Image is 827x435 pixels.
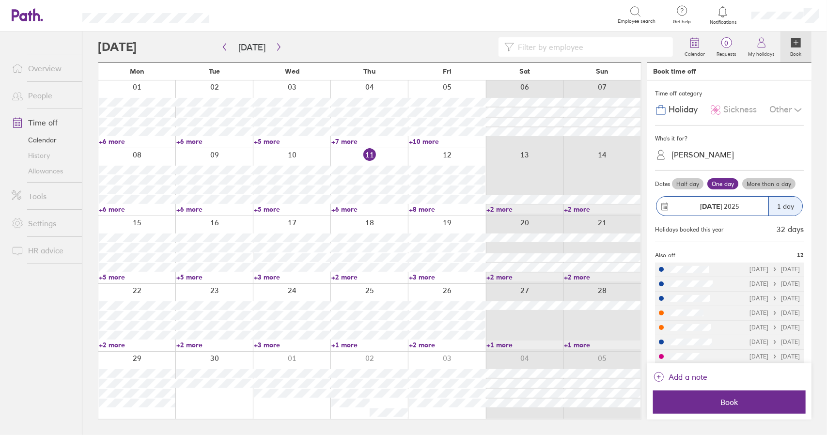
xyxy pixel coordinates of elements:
div: Other [769,101,804,119]
a: My holidays [742,31,780,62]
span: Thu [363,67,375,75]
label: Half day [672,178,703,190]
span: Tue [209,67,220,75]
button: Add a note [653,369,707,385]
a: +6 more [99,205,175,214]
span: Notifications [707,19,739,25]
span: Mon [130,67,144,75]
a: +2 more [99,341,175,349]
a: History [4,148,82,163]
label: More than a day [742,178,796,190]
a: Calendar [4,132,82,148]
a: +5 more [254,137,330,146]
a: +2 more [176,341,253,349]
a: +7 more [331,137,408,146]
span: Sun [596,67,609,75]
a: +6 more [176,205,253,214]
a: +5 more [254,205,330,214]
a: Tools [4,186,82,206]
a: +5 more [99,273,175,281]
a: Settings [4,214,82,233]
div: [DATE] [DATE] [749,339,800,345]
a: Time off [4,113,82,132]
a: +2 more [564,205,640,214]
div: [PERSON_NAME] [671,150,734,159]
label: My holidays [742,48,780,57]
span: 0 [711,39,742,47]
a: +10 more [409,137,485,146]
span: Sat [519,67,530,75]
div: Search [235,10,260,19]
div: [DATE] [DATE] [749,353,800,360]
label: One day [707,178,738,190]
a: Book [780,31,811,62]
a: +3 more [409,273,485,281]
a: +5 more [176,273,253,281]
button: [DATE] 20251 day [655,191,804,221]
label: Calendar [679,48,711,57]
button: Book [653,390,806,414]
div: Book time off [653,67,696,75]
span: 2025 [700,202,739,210]
span: Book [660,398,799,406]
span: Add a note [669,369,707,385]
a: Calendar [679,31,711,62]
span: Fri [443,67,452,75]
span: Holiday [669,105,698,115]
a: +2 more [331,273,408,281]
a: +8 more [409,205,485,214]
div: Holidays booked this year [655,226,724,233]
div: Time off category [655,86,804,101]
strong: [DATE] [700,202,722,211]
span: Get help [666,19,698,25]
a: +6 more [99,137,175,146]
a: 0Requests [711,31,742,62]
a: +6 more [176,137,253,146]
div: [DATE] [DATE] [749,295,800,302]
a: +2 more [486,205,563,214]
div: [DATE] [DATE] [749,266,800,273]
span: Dates [655,181,670,187]
label: Requests [711,48,742,57]
span: 12 [797,252,804,259]
span: Employee search [618,18,655,24]
a: Allowances [4,163,82,179]
label: Book [785,48,808,57]
a: +1 more [486,341,563,349]
a: HR advice [4,241,82,260]
span: Also off [655,252,675,259]
a: People [4,86,82,105]
div: 1 day [768,197,802,216]
a: Overview [4,59,82,78]
a: +1 more [331,341,408,349]
a: +2 more [486,273,563,281]
span: Sickness [723,105,757,115]
a: +3 more [254,273,330,281]
a: +3 more [254,341,330,349]
input: Filter by employee [514,38,667,56]
a: Notifications [707,5,739,25]
a: +1 more [564,341,640,349]
div: Who's it for? [655,131,804,146]
div: [DATE] [DATE] [749,310,800,316]
button: [DATE] [231,39,273,55]
div: 32 days [777,225,804,233]
div: [DATE] [DATE] [749,280,800,287]
a: +6 more [331,205,408,214]
a: +2 more [564,273,640,281]
span: Wed [285,67,299,75]
div: [DATE] [DATE] [749,324,800,331]
a: +2 more [409,341,485,349]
